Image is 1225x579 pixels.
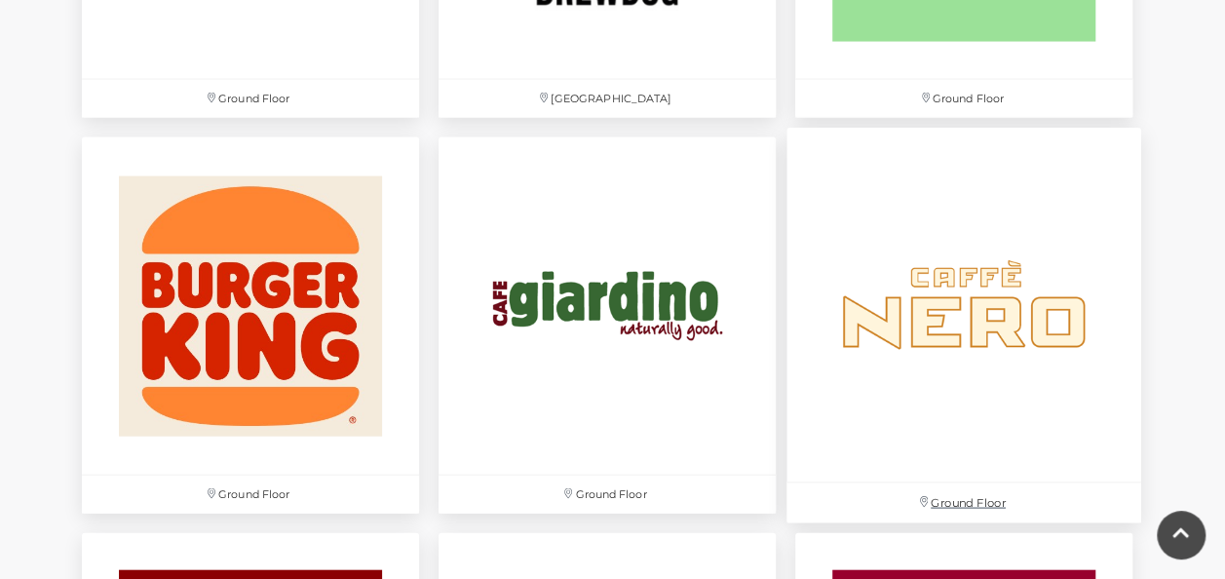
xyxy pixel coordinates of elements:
[72,128,429,523] a: Ground Floor
[439,80,776,118] p: [GEOGRAPHIC_DATA]
[82,80,419,118] p: Ground Floor
[795,80,1132,118] p: Ground Floor
[777,118,1152,534] a: Ground Floor
[439,476,776,514] p: Ground Floor
[82,476,419,514] p: Ground Floor
[786,483,1141,523] p: Ground Floor
[429,128,785,523] a: Ground Floor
